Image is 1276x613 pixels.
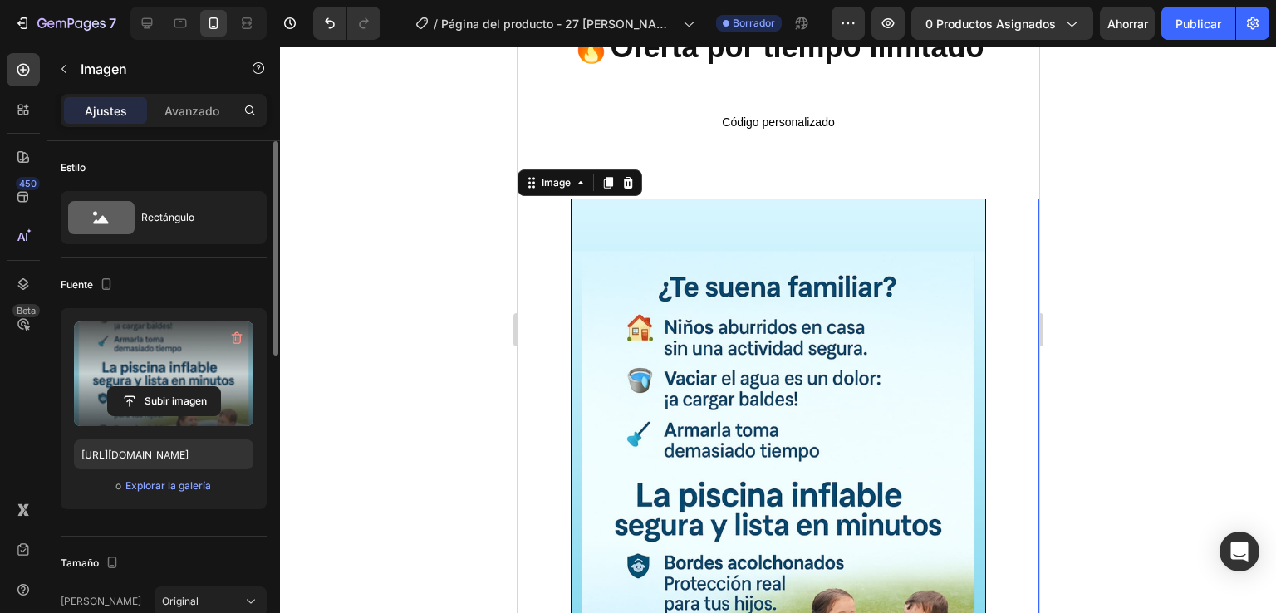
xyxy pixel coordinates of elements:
[61,161,86,174] font: Estilo
[733,17,775,29] font: Borrador
[7,7,124,40] button: 7
[61,278,93,291] font: Fuente
[1175,17,1221,31] font: Publicar
[141,211,194,223] font: Rectángulo
[81,61,127,77] font: Imagen
[125,478,212,494] button: Explorar la galería
[61,595,141,607] font: [PERSON_NAME]
[1220,532,1259,571] div: Abrir Intercom Messenger
[1161,7,1235,40] button: Publicar
[17,305,36,316] font: Beta
[204,69,317,82] font: Código personalizado
[164,104,219,118] font: Avanzado
[109,15,116,32] font: 7
[911,7,1093,40] button: 0 productos asignados
[925,17,1056,31] font: 0 productos asignados
[162,595,199,607] font: Original
[313,7,380,40] div: Deshacer/Rehacer
[74,439,253,469] input: https://ejemplo.com/imagen.jpg
[19,178,37,189] font: 450
[1100,7,1155,40] button: Ahorrar
[1107,17,1148,31] font: Ahorrar
[518,47,1039,613] iframe: Área de diseño
[125,479,211,492] font: Explorar la galería
[85,104,127,118] font: Ajustes
[61,557,99,569] font: Tamaño
[434,17,438,31] font: /
[115,479,121,492] font: o
[81,59,222,79] p: Imagen
[21,129,56,144] div: Image
[107,386,221,416] button: Subir imagen
[441,17,667,48] font: Página del producto - 27 [PERSON_NAME], 18:35:07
